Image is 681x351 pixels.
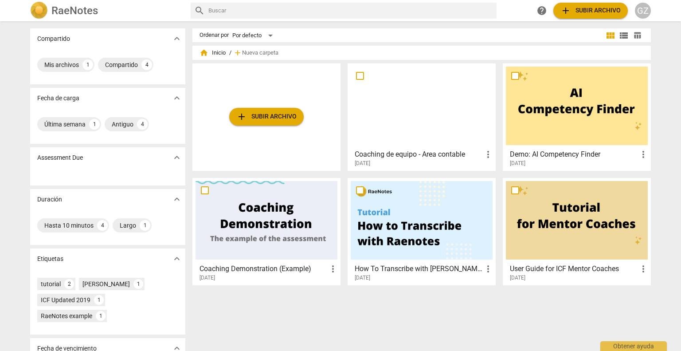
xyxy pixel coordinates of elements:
[208,4,493,18] input: Buscar
[200,32,229,39] div: Ordenar por
[170,193,184,206] button: Mostrar más
[229,50,231,56] span: /
[232,28,276,43] div: Por defecto
[97,220,108,231] div: 4
[170,91,184,105] button: Mostrar más
[112,120,133,129] div: Antiguo
[200,264,328,274] h3: Coaching Demonstration (Example)
[604,29,617,42] button: Cuadrícula
[82,280,130,288] div: [PERSON_NAME]
[41,280,61,288] div: tutorial
[41,296,90,304] div: ICF Updated 2019
[355,160,370,167] span: [DATE]
[172,194,182,205] span: expand_more
[355,149,483,160] h3: Coaching de equipo - Area contable
[328,264,338,274] span: more_vert
[229,108,304,126] button: Subir
[133,279,143,289] div: 1
[242,50,278,56] span: Nueva carpeta
[510,160,525,167] span: [DATE]
[200,48,226,57] span: Inicio
[605,30,616,41] span: view_module
[236,111,297,122] span: Subir archivo
[172,33,182,44] span: expand_more
[64,279,74,289] div: 2
[196,181,337,281] a: Coaching Demonstration (Example)[DATE]
[638,149,649,160] span: more_vert
[96,311,106,321] div: 1
[200,48,208,57] span: home
[638,264,649,274] span: more_vert
[600,341,667,351] div: Obtener ayuda
[105,60,138,69] div: Compartido
[355,264,483,274] h3: How To Transcribe with RaeNotes
[170,151,184,164] button: Mostrar más
[635,3,651,19] button: GZ
[355,274,370,282] span: [DATE]
[172,152,182,163] span: expand_more
[483,149,493,160] span: more_vert
[194,5,205,16] span: search
[172,93,182,103] span: expand_more
[30,2,184,20] a: LogoRaeNotes
[41,312,92,320] div: RaeNotes example
[510,149,638,160] h3: Demo: AI Competency Finder
[44,60,79,69] div: Mis archivos
[37,153,83,162] p: Assessment Due
[141,59,152,70] div: 4
[233,48,242,57] span: add
[553,3,628,19] button: Subir
[170,32,184,45] button: Mostrar más
[82,59,93,70] div: 1
[483,264,493,274] span: more_vert
[44,120,86,129] div: Última semana
[618,30,629,41] span: view_list
[30,2,48,20] img: Logo
[506,181,648,281] a: User Guide for ICF Mentor Coaches[DATE]
[172,253,182,264] span: expand_more
[89,119,100,130] div: 1
[633,31,642,39] span: table_chart
[236,111,247,122] span: add
[617,29,630,42] button: Lista
[140,220,150,231] div: 1
[506,67,648,167] a: Demo: AI Competency Finder[DATE]
[351,67,493,167] a: Coaching de equipo - Area contable[DATE]
[560,5,571,16] span: add
[37,94,79,103] p: Fecha de carga
[560,5,621,16] span: Subir archivo
[44,221,94,230] div: Hasta 10 minutos
[510,274,525,282] span: [DATE]
[351,181,493,281] a: How To Transcribe with [PERSON_NAME][DATE]
[137,119,148,130] div: 4
[37,195,62,204] p: Duración
[170,252,184,265] button: Mostrar más
[510,264,638,274] h3: User Guide for ICF Mentor Coaches
[94,295,104,305] div: 1
[51,4,98,17] h2: RaeNotes
[37,254,63,264] p: Etiquetas
[630,29,644,42] button: Tabla
[534,3,550,19] a: Obtener ayuda
[200,274,215,282] span: [DATE]
[120,221,136,230] div: Largo
[536,5,547,16] span: help
[37,34,70,43] p: Compartido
